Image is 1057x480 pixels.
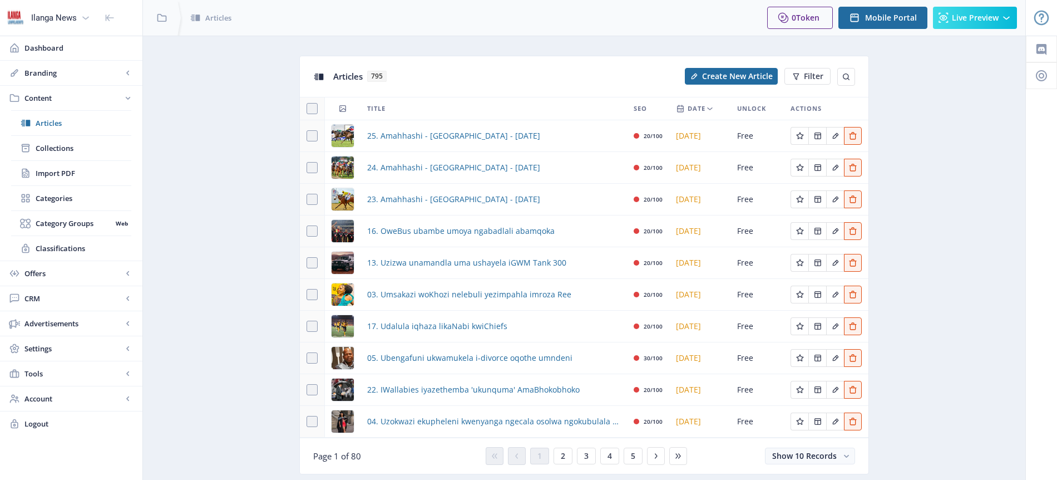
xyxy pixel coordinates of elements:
[7,9,24,27] img: 6e32966d-d278-493e-af78-9af65f0c2223.png
[332,188,354,210] img: 43f5c2e0-b797-4787-ac92-12a35661fab6.png
[367,161,540,174] a: 24. Amahhashi - [GEOGRAPHIC_DATA] - [DATE]
[24,393,122,404] span: Account
[367,102,386,115] span: Title
[24,318,122,329] span: Advertisements
[844,320,862,331] a: Edit page
[332,156,354,179] img: 203667bd-7c5a-48ac-b68d-2f59c0773224.png
[332,379,354,401] img: 4d0b7b15-f59b-446b-b79f-8aa991d36bd4.png
[24,343,122,354] span: Settings
[730,374,784,406] td: Free
[332,283,354,306] img: 6320828f-e387-4823-8429-1146711c75e1.png
[112,218,131,229] nb-badge: Web
[826,130,844,140] a: Edit page
[791,257,808,267] a: Edit page
[11,161,131,185] a: Import PDF
[644,256,663,270] div: 20/100
[669,406,730,438] td: [DATE]
[644,288,663,301] div: 20/100
[332,252,354,274] img: 3a3fd44a-d231-466d-9f06-aa18adf003b5.png
[791,193,808,204] a: Edit page
[644,161,663,174] div: 20/100
[367,415,620,428] a: 04. Uzokwazi ekupheleni kwenyanga ngecala osolwa ngokubulala owesifazane ayengumphathi wakhe
[767,7,833,29] button: 0Token
[644,129,663,143] div: 20/100
[24,368,122,379] span: Tools
[367,351,572,365] a: 05. Ubengafuni ukwamukela i-divorce oqothe umndeni
[644,193,663,206] div: 20/100
[669,311,730,342] td: [DATE]
[367,383,580,396] a: 22. IWallabies iyazethemba 'ukunquma' AmaBhokobhoko
[644,351,663,365] div: 30/100
[678,68,778,85] a: New page
[796,12,819,23] span: Token
[24,293,122,304] span: CRM
[24,268,122,279] span: Offers
[36,168,131,179] span: Import PDF
[24,67,122,79] span: Branding
[844,415,862,426] a: Edit page
[644,415,663,428] div: 20/100
[730,152,784,184] td: Free
[844,352,862,363] a: Edit page
[11,236,131,261] a: Classifications
[332,347,354,369] img: 7eca1d72-6fff-46ef-9a41-33ba93bc926c.png
[791,161,808,172] a: Edit page
[844,193,862,204] a: Edit page
[826,257,844,267] a: Edit page
[838,7,927,29] button: Mobile Portal
[826,384,844,394] a: Edit page
[669,152,730,184] td: [DATE]
[644,224,663,238] div: 20/100
[826,352,844,363] a: Edit page
[669,374,730,406] td: [DATE]
[808,130,826,140] a: Edit page
[11,136,131,160] a: Collections
[844,161,862,172] a: Edit page
[669,184,730,215] td: [DATE]
[730,342,784,374] td: Free
[367,224,555,238] a: 16. OweBus ubambe umoya ngabadlali abamqoka
[11,186,131,210] a: Categories
[826,193,844,204] a: Edit page
[24,418,134,429] span: Logout
[808,415,826,426] a: Edit page
[826,320,844,331] a: Edit page
[784,68,831,85] button: Filter
[791,415,808,426] a: Edit page
[730,247,784,279] td: Free
[826,161,844,172] a: Edit page
[669,342,730,374] td: [DATE]
[688,102,705,115] span: Date
[36,243,131,254] span: Classifications
[367,71,387,82] span: 795
[791,225,808,236] a: Edit page
[808,352,826,363] a: Edit page
[332,220,354,242] img: 31bf5ce6-4908-46d3-b51f-f05f1be9084a.png
[791,320,808,331] a: Edit page
[844,130,862,140] a: Edit page
[332,315,354,337] img: f4b18ee0-a151-41a3-bf1d-c138097b64c9.png
[333,71,363,82] span: Articles
[367,288,571,301] span: 03. Umsakazi woKhozi nelebuli yezimpahla imroza Ree
[791,130,808,140] a: Edit page
[685,68,778,85] button: Create New Article
[826,225,844,236] a: Edit page
[844,288,862,299] a: Edit page
[299,56,869,474] app-collection-view: Articles
[804,72,823,81] span: Filter
[644,320,663,333] div: 20/100
[808,225,826,236] a: Edit page
[367,320,507,333] a: 17. Udalula iqhaza likaNabi kwiChiefs
[11,211,131,236] a: Category GroupsWeb
[36,218,112,229] span: Category Groups
[791,352,808,363] a: Edit page
[36,143,131,154] span: Collections
[669,279,730,311] td: [DATE]
[791,384,808,394] a: Edit page
[808,288,826,299] a: Edit page
[367,256,566,270] a: 13. Uzizwa unamandla uma ushayela iGWM Tank 300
